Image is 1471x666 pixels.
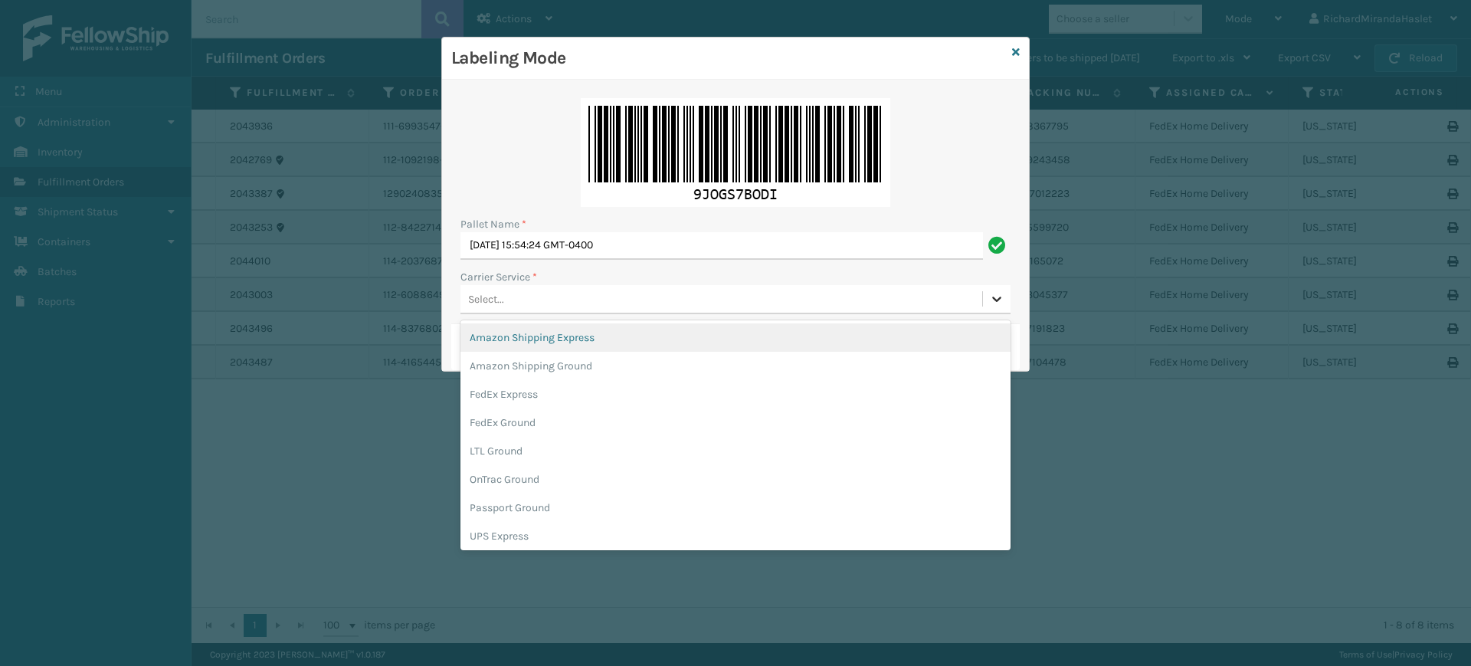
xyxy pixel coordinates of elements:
div: LTL Ground [460,437,1011,465]
label: Pallet Name [460,216,526,232]
div: Select... [468,291,504,307]
img: 9cfdTQAAAAZJREFUAwDLsX2QuSwCsQAAAABJRU5ErkJggg== [581,98,890,207]
div: Passport Ground [460,494,1011,522]
div: FedEx Ground [460,408,1011,437]
div: FedEx Express [460,380,1011,408]
div: UPS Express [460,522,1011,550]
div: OnTrac Ground [460,465,1011,494]
div: Amazon Shipping Express [460,323,1011,352]
div: Amazon Shipping Ground [460,352,1011,380]
label: Carrier Service [460,269,537,285]
h3: Labeling Mode [451,47,1006,70]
